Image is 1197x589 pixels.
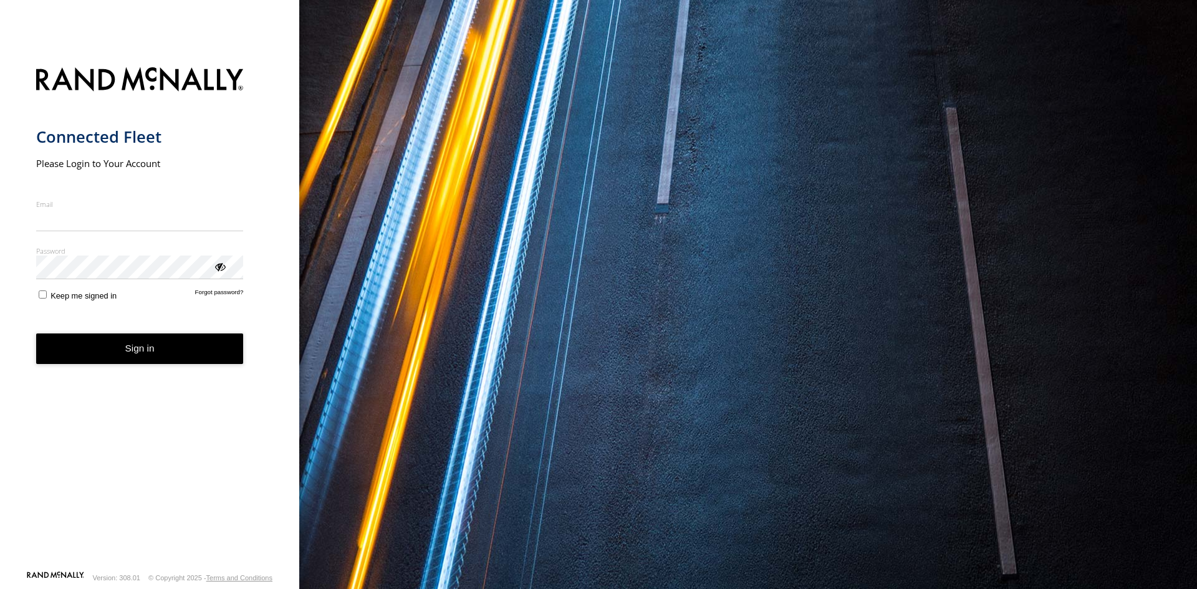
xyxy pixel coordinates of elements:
a: Forgot password? [195,289,244,300]
div: © Copyright 2025 - [148,574,272,582]
a: Visit our Website [27,572,84,584]
h2: Please Login to Your Account [36,157,244,170]
div: ViewPassword [213,260,226,272]
label: Password [36,246,244,256]
input: Keep me signed in [39,290,47,299]
form: main [36,60,264,570]
span: Keep me signed in [50,291,117,300]
img: Rand McNally [36,65,244,97]
div: Version: 308.01 [93,574,140,582]
button: Sign in [36,333,244,364]
a: Terms and Conditions [206,574,272,582]
h1: Connected Fleet [36,127,244,147]
label: Email [36,199,244,209]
